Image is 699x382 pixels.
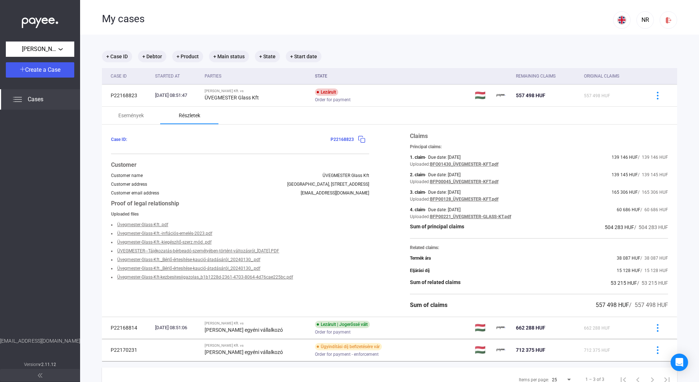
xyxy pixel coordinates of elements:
span: / 139 146 HUF [638,155,668,160]
span: 557 498 HUF [584,93,610,98]
div: Original Claims [584,72,619,80]
div: Original Claims [584,72,641,80]
div: Remaining Claims [516,72,578,80]
div: Customer address [111,182,147,187]
span: 557 498 HUF [516,92,545,98]
span: 53 215 HUF [611,280,637,286]
div: Uploaded: [410,162,430,167]
div: Customer email address [111,190,159,196]
span: / 53 215 HUF [637,280,668,286]
button: logout-red [660,11,677,29]
img: white-payee-white-dot.svg [22,13,58,28]
span: / 504 283 HUF [634,224,668,230]
div: [DATE] 08:51:06 [155,324,199,331]
td: P22170231 [102,339,152,361]
a: Üvegmester-Glass-Kft.-inflációs-emelés-2023.pdf [117,231,212,236]
button: NR [636,11,654,29]
strong: ÜVEGMESTER Glass Kft [205,95,259,101]
div: Proof of legal relationship [111,199,369,208]
div: Részletek [179,111,200,120]
img: payee-logo [497,323,505,332]
strong: v2.11.12 [39,362,56,367]
div: 4. claim [410,207,425,212]
span: 139 146 HUF [612,155,638,160]
span: 662 288 HUF [516,325,545,331]
span: 139 145 HUF [612,172,638,177]
div: Sum of related claims [410,279,461,287]
div: Remaining Claims [516,72,556,80]
td: P22168814 [102,317,152,339]
div: [PERSON_NAME] Kft. vs [205,89,309,93]
img: payee-logo [497,346,505,354]
div: 2. claim [410,172,425,177]
a: Üvegmester-Glass-Kft.-kiegészítő-szerz.mód..pdf [117,240,212,245]
div: 3. claim [410,190,425,195]
span: / 38 087 HUF [640,256,668,261]
span: / 15 128 HUF [640,268,668,273]
span: / 557 498 HUF [629,302,668,308]
div: - Due date: [DATE] [425,207,461,212]
td: 🇭🇺 [472,84,494,106]
div: Uploaded: [410,197,430,202]
mat-chip: + Case ID [102,51,132,62]
div: Open Intercom Messenger [671,354,688,371]
span: 712 375 HUF [516,347,545,353]
div: Case ID [111,72,127,80]
img: payee-logo [497,91,505,100]
a: Üvegmester-Glass-Kft._Bérlő-értesítése-kaució-átadásáról_20240130_.pdf [117,257,260,262]
mat-chip: + Main status [209,51,249,62]
a: BFP00221_ÜVEGMESTER-GLASS-KT.pdf [430,214,511,219]
button: copy-blue [354,132,369,147]
div: Customer [111,161,369,169]
span: [PERSON_NAME] Kft. [22,45,58,54]
button: Create a Case [6,62,74,78]
div: Parties [205,72,221,80]
span: Cases [28,95,43,104]
strong: [PERSON_NAME] egyéni vállalkozó [205,349,283,355]
td: 🇭🇺 [472,317,494,339]
div: - Due date: [DATE] [425,190,461,195]
div: Lezárult [315,88,338,96]
img: arrow-double-left-grey.svg [38,373,42,378]
span: / 60 686 HUF [640,207,668,212]
a: Üvegmester-Glass-Kft._Bérlő-értesítése-kaució-átadásáról_20240130_.pdf [117,266,260,271]
span: 504 283 HUF [605,224,634,230]
button: more-blue [650,320,665,335]
span: P22168823 [331,137,354,142]
mat-chip: + State [255,51,280,62]
span: Create a Case [25,66,60,73]
button: EN [613,11,631,29]
img: more-blue [654,346,662,354]
span: 662 288 HUF [584,326,610,331]
div: Uploaded: [410,214,430,219]
img: copy-blue [358,135,366,143]
img: more-blue [654,92,662,99]
img: list.svg [13,95,22,104]
mat-chip: + Debtor [138,51,166,62]
span: 38 087 HUF [617,256,640,261]
div: Started at [155,72,180,80]
mat-chip: + Start date [286,51,321,62]
span: 60 686 HUF [617,207,640,212]
a: ÜVEGMESTER---Tájékozatás-bérbeadó-személyében-történt-változásról_[DATE].PDF [117,248,279,253]
div: Uploaded files [111,212,369,217]
div: Claims [410,132,668,141]
div: NR [639,16,651,24]
div: My cases [102,13,613,25]
div: ÜVEGMESTER Glass Kft [323,173,369,178]
span: 165 306 HUF [612,190,638,195]
div: Termék ára [410,256,431,261]
span: Order for payment [315,95,351,104]
a: BFP00128_ÜVEGMESTER-KFT.pdf [430,197,498,202]
div: Eljárási díj [410,268,430,273]
span: Order for payment - enforcement [315,350,379,359]
span: Case ID: [111,137,127,142]
div: Lezárult | Jogerőssé vált [315,321,370,328]
div: Case ID [111,72,149,80]
button: more-blue [650,88,665,103]
div: Parties [205,72,309,80]
a: BFO01430_ÜVEGMESTER-KFT.pdf [430,162,498,167]
span: 15 128 HUF [617,268,640,273]
div: [GEOGRAPHIC_DATA], [STREET_ADDRESS] [287,182,369,187]
img: more-blue [654,324,662,332]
